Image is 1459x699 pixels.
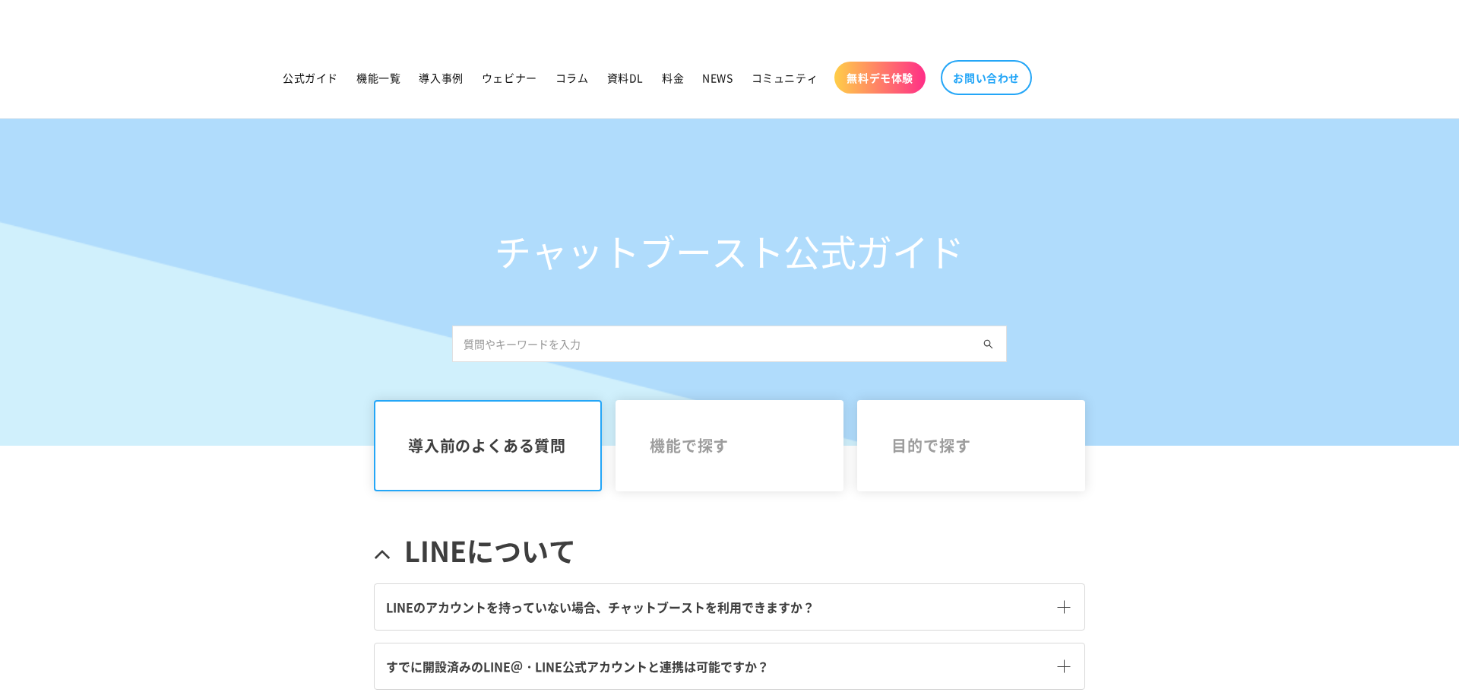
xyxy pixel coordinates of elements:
[473,62,546,94] a: ウェビナー
[857,400,1085,491] a: 目的で探す
[410,62,472,94] a: 導入事例
[847,71,913,84] span: 無料デモ体験
[374,400,602,491] a: 導入前のよくある質問
[386,598,815,616] span: LINEのアカウントを持っていない場合、チャットブーストを利用できますか？
[941,60,1032,95] a: お問い合わせ
[482,71,537,84] span: ウェビナー
[891,437,1051,455] span: 目的で探す
[274,62,347,94] a: 公式ガイド
[650,437,809,455] span: 機能で探す
[702,71,733,84] span: NEWS
[375,643,1084,689] a: すでに開設済みのLINE＠・LINE公式アカウントと連携は可能ですか？
[546,62,598,94] a: コラム
[386,657,769,675] span: すでに開設済みのLINE＠・LINE公式アカウントと連携は可能ですか？
[283,71,338,84] span: 公式ガイド
[983,339,993,349] img: Search
[408,437,568,455] span: 導入前のよくある質問
[607,71,644,84] span: 資料DL
[375,584,1084,630] a: LINEのアカウントを持っていない場合、チャットブーストを利用できますか？
[834,62,926,94] a: 無料デモ体験
[953,71,1020,84] span: お問い合わせ
[653,62,693,94] a: 料金
[452,228,1007,273] h1: チャットブースト公式ガイド
[419,71,463,84] span: 導入事例
[452,326,1007,362] input: 質問やキーワードを入力
[555,71,589,84] span: コラム
[662,71,684,84] span: 料金
[404,532,576,568] span: LINEについて
[598,62,653,94] a: 資料DL
[616,400,843,491] a: 機能で探す
[374,517,1085,583] a: LINEについて
[693,62,742,94] a: NEWS
[356,71,400,84] span: 機能一覧
[742,62,828,94] a: コミュニティ
[347,62,410,94] a: 機能一覧
[752,71,818,84] span: コミュニティ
